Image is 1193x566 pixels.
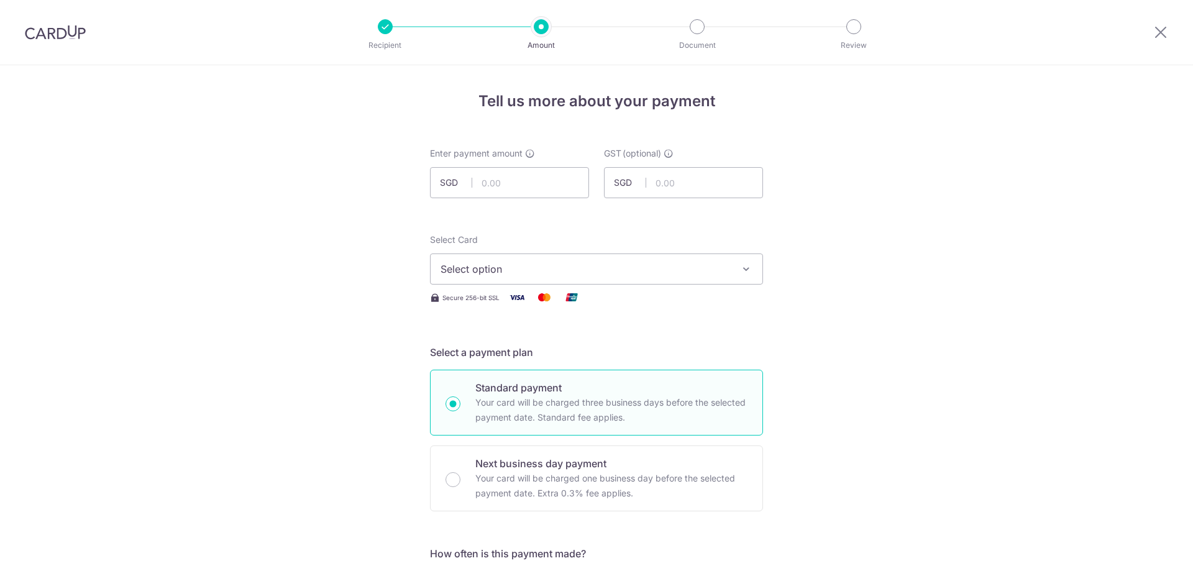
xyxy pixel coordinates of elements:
p: Your card will be charged three business days before the selected payment date. Standard fee appl... [475,395,747,425]
p: Your card will be charged one business day before the selected payment date. Extra 0.3% fee applies. [475,471,747,501]
span: translation missing: en.payables.payment_networks.credit_card.summary.labels.select_card [430,234,478,245]
img: Union Pay [559,290,584,305]
h4: Tell us more about your payment [430,90,763,112]
button: Select option [430,253,763,285]
p: Review [808,39,900,52]
span: SGD [440,176,472,189]
img: Visa [505,290,529,305]
span: Enter payment amount [430,147,523,160]
h5: How often is this payment made? [430,546,763,561]
p: Amount [495,39,587,52]
p: Document [651,39,743,52]
img: CardUp [25,25,86,40]
p: Next business day payment [475,456,747,471]
span: SGD [614,176,646,189]
span: GST [604,147,621,160]
img: Mastercard [532,290,557,305]
input: 0.00 [604,167,763,198]
span: Select option [441,262,730,276]
p: Standard payment [475,380,747,395]
span: Secure 256-bit SSL [442,293,500,303]
span: (optional) [623,147,661,160]
p: Recipient [339,39,431,52]
input: 0.00 [430,167,589,198]
iframe: Opens a widget where you can find more information [1113,529,1181,560]
h5: Select a payment plan [430,345,763,360]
